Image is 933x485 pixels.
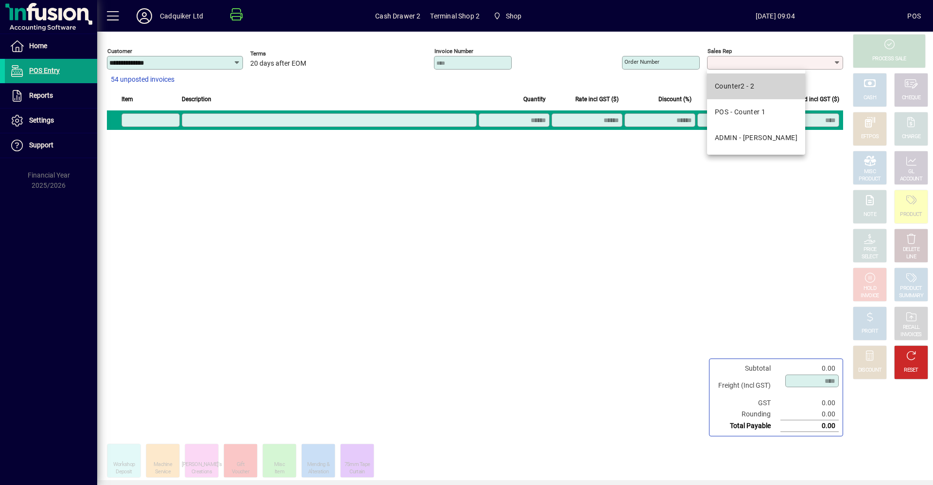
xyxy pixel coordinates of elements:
[237,461,244,468] div: Gift
[900,285,922,292] div: PRODUCT
[862,253,879,261] div: SELECT
[780,397,839,409] td: 0.00
[904,367,918,374] div: RESET
[489,7,525,25] span: Shop
[900,211,922,218] div: PRODUCT
[902,94,920,102] div: CHEQUE
[713,363,780,374] td: Subtotal
[155,468,171,476] div: Service
[707,99,805,125] mat-option: POS - Counter 1
[713,374,780,397] td: Freight (Incl GST)
[191,468,212,476] div: Creations
[862,328,878,335] div: PROFIT
[715,107,766,117] div: POS - Counter 1
[859,176,881,183] div: PRODUCT
[715,133,797,143] div: ADMIN - [PERSON_NAME]
[434,48,473,54] mat-label: Invoice number
[111,74,174,85] span: 54 unposted invoices
[107,71,178,89] button: 54 unposted invoices
[5,133,97,158] a: Support
[715,81,754,91] div: Counter2 - 2
[29,141,53,149] span: Support
[899,292,923,300] div: SUMMARY
[349,468,364,476] div: Curtain
[308,468,328,476] div: Alteration
[708,48,732,54] mat-label: Sales rep
[864,246,877,253] div: PRICE
[643,8,907,24] span: [DATE] 09:04
[861,292,879,300] div: INVOICE
[160,8,203,24] div: Cadquiker Ltd
[780,363,839,374] td: 0.00
[907,8,921,24] div: POS
[29,91,53,99] span: Reports
[5,84,97,108] a: Reports
[29,42,47,50] span: Home
[430,8,480,24] span: Terminal Shop 2
[107,48,132,54] mat-label: Customer
[624,58,659,65] mat-label: Order number
[707,73,805,99] mat-option: Counter2 - 2
[790,94,839,105] span: Extend incl GST ($)
[113,461,135,468] div: Workshop
[345,461,370,468] div: 75mm Tape
[29,67,60,74] span: POS Entry
[780,420,839,432] td: 0.00
[29,116,54,124] span: Settings
[713,420,780,432] td: Total Payable
[5,34,97,58] a: Home
[116,468,132,476] div: Deposit
[906,253,916,261] div: LINE
[900,331,921,339] div: INVOICES
[908,168,915,176] div: GL
[154,461,172,468] div: Machine
[121,94,133,105] span: Item
[307,461,330,468] div: Mending &
[575,94,619,105] span: Rate incl GST ($)
[232,468,249,476] div: Voucher
[900,176,922,183] div: ACCOUNT
[275,468,284,476] div: Item
[864,94,876,102] div: CASH
[274,461,285,468] div: Misc
[780,409,839,420] td: 0.00
[182,94,211,105] span: Description
[858,367,881,374] div: DISCOUNT
[713,397,780,409] td: GST
[658,94,691,105] span: Discount (%)
[713,409,780,420] td: Rounding
[250,51,309,57] span: Terms
[872,55,906,63] div: PROCESS SALE
[903,324,920,331] div: RECALL
[375,8,420,24] span: Cash Drawer 2
[707,125,805,151] mat-option: ADMIN - Yvonne
[523,94,546,105] span: Quantity
[861,133,879,141] div: EFTPOS
[903,246,919,253] div: DELETE
[5,108,97,133] a: Settings
[182,461,222,468] div: [PERSON_NAME]'s
[250,60,306,68] span: 20 days after EOM
[506,8,522,24] span: Shop
[129,7,160,25] button: Profile
[864,168,876,176] div: MISC
[864,211,876,218] div: NOTE
[902,133,921,141] div: CHARGE
[864,285,876,292] div: HOLD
